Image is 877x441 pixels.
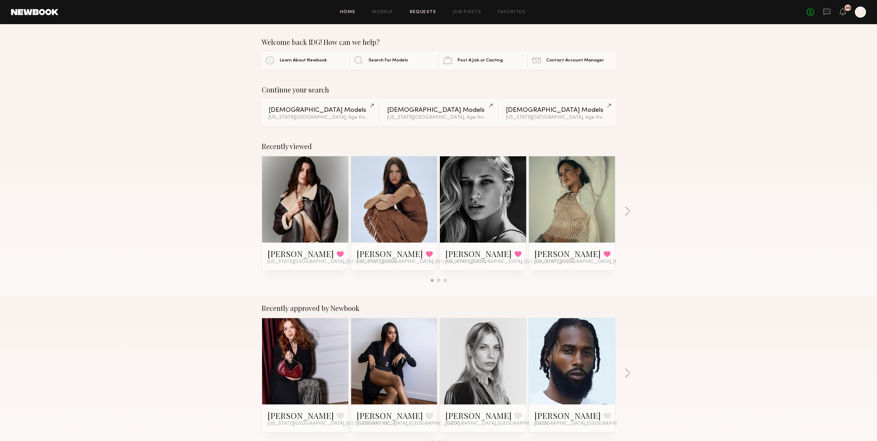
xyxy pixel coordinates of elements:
[262,38,615,46] div: Welcome back IDG! How can we help?
[506,115,608,120] div: [US_STATE][GEOGRAPHIC_DATA], Age from [DEMOGRAPHIC_DATA].
[453,10,482,14] a: Job Posts
[357,259,486,265] span: [US_STATE][GEOGRAPHIC_DATA], [GEOGRAPHIC_DATA]
[268,410,334,421] a: [PERSON_NAME]
[410,10,436,14] a: Requests
[340,10,356,14] a: Home
[445,248,512,259] a: [PERSON_NAME]
[357,421,460,427] span: [GEOGRAPHIC_DATA], [GEOGRAPHIC_DATA]
[262,142,615,150] div: Recently viewed
[440,52,527,69] a: Post A Job or Casting
[357,248,423,259] a: [PERSON_NAME]
[534,248,601,259] a: [PERSON_NAME]
[528,52,615,69] a: Contact Account Manager
[498,10,525,14] a: Favorites
[268,248,334,259] a: [PERSON_NAME]
[350,52,437,69] a: Search For Models
[445,410,512,421] a: [PERSON_NAME]
[855,7,866,18] a: I
[262,86,615,94] div: Continue your search
[280,58,327,63] span: Learn About Newbook
[546,58,604,63] span: Contact Account Manager
[269,115,371,120] div: [US_STATE][GEOGRAPHIC_DATA], Age from [DEMOGRAPHIC_DATA].
[262,52,349,69] a: Learn About Newbook
[534,421,637,427] span: [GEOGRAPHIC_DATA], [GEOGRAPHIC_DATA]
[387,115,490,120] div: [US_STATE][GEOGRAPHIC_DATA], Age from [DEMOGRAPHIC_DATA].
[262,304,615,312] div: Recently approved by Newbook
[387,107,490,114] div: [DEMOGRAPHIC_DATA] Models
[845,6,850,10] div: 40
[457,58,503,63] span: Post A Job or Casting
[445,421,548,427] span: [GEOGRAPHIC_DATA], [GEOGRAPHIC_DATA]
[534,410,601,421] a: [PERSON_NAME]
[268,259,397,265] span: [US_STATE][GEOGRAPHIC_DATA], [GEOGRAPHIC_DATA]
[372,10,393,14] a: Models
[506,107,608,114] div: [DEMOGRAPHIC_DATA] Models
[445,259,575,265] span: [US_STATE][GEOGRAPHIC_DATA], [GEOGRAPHIC_DATA]
[499,99,615,126] a: [DEMOGRAPHIC_DATA] Models[US_STATE][GEOGRAPHIC_DATA], Age from [DEMOGRAPHIC_DATA].
[269,107,371,114] div: [DEMOGRAPHIC_DATA] Models
[268,421,397,427] span: [US_STATE][GEOGRAPHIC_DATA], [GEOGRAPHIC_DATA]
[534,259,664,265] span: [US_STATE][GEOGRAPHIC_DATA], [GEOGRAPHIC_DATA]
[357,410,423,421] a: [PERSON_NAME]
[368,58,408,63] span: Search For Models
[380,99,497,126] a: [DEMOGRAPHIC_DATA] Models[US_STATE][GEOGRAPHIC_DATA], Age from [DEMOGRAPHIC_DATA].
[262,99,378,126] a: [DEMOGRAPHIC_DATA] Models[US_STATE][GEOGRAPHIC_DATA], Age from [DEMOGRAPHIC_DATA].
